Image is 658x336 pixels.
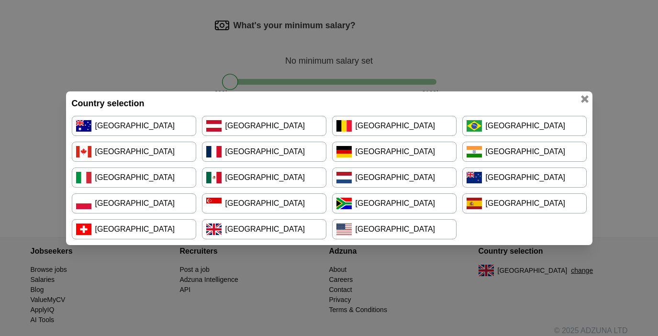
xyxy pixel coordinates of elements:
[72,142,196,162] a: [GEOGRAPHIC_DATA]
[202,142,326,162] a: [GEOGRAPHIC_DATA]
[332,116,457,136] a: [GEOGRAPHIC_DATA]
[462,142,587,162] a: [GEOGRAPHIC_DATA]
[462,116,587,136] a: [GEOGRAPHIC_DATA]
[332,168,457,188] a: [GEOGRAPHIC_DATA]
[332,219,457,239] a: [GEOGRAPHIC_DATA]
[202,219,326,239] a: [GEOGRAPHIC_DATA]
[72,219,196,239] a: [GEOGRAPHIC_DATA]
[462,193,587,213] a: [GEOGRAPHIC_DATA]
[202,168,326,188] a: [GEOGRAPHIC_DATA]
[72,116,196,136] a: [GEOGRAPHIC_DATA]
[202,116,326,136] a: [GEOGRAPHIC_DATA]
[202,193,326,213] a: [GEOGRAPHIC_DATA]
[72,97,587,110] h4: Country selection
[332,193,457,213] a: [GEOGRAPHIC_DATA]
[72,168,196,188] a: [GEOGRAPHIC_DATA]
[332,142,457,162] a: [GEOGRAPHIC_DATA]
[72,193,196,213] a: [GEOGRAPHIC_DATA]
[462,168,587,188] a: [GEOGRAPHIC_DATA]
